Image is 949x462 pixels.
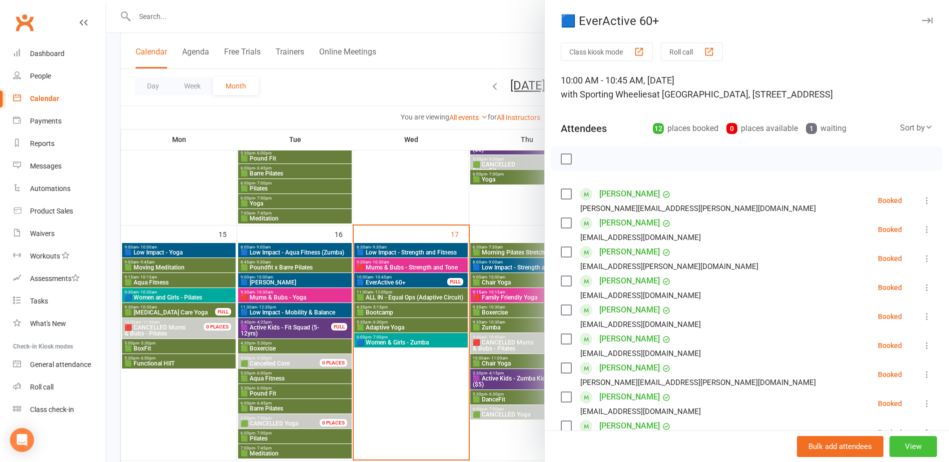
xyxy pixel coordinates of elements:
a: Payments [13,110,106,132]
a: Workouts [13,245,106,267]
div: Roll call [30,383,54,391]
div: Booked [878,371,902,378]
a: [PERSON_NAME] [599,331,660,347]
a: [PERSON_NAME] [599,186,660,202]
div: Tasks [30,297,48,305]
a: Waivers [13,222,106,245]
div: Booked [878,226,902,233]
a: [PERSON_NAME] [599,360,660,376]
button: Bulk add attendees [797,436,883,457]
div: places available [726,121,798,135]
span: at [GEOGRAPHIC_DATA], [STREET_ADDRESS] [652,89,833,99]
div: Booked [878,313,902,320]
div: Product Sales [30,207,73,215]
a: Reports [13,132,106,155]
a: Automations [13,177,106,200]
a: [PERSON_NAME] [599,418,660,434]
a: [PERSON_NAME] [599,273,660,289]
div: Reports [30,139,55,147]
div: places booked [653,121,718,135]
div: [EMAIL_ADDRESS][DOMAIN_NAME] [580,231,701,244]
div: Booked [878,284,902,291]
div: 🟦 EverActive 60+ [545,14,949,28]
a: [PERSON_NAME] [599,302,660,318]
div: Booked [878,255,902,262]
div: [EMAIL_ADDRESS][DOMAIN_NAME] [580,289,701,302]
a: Clubworx [12,10,37,35]
div: Booked [878,400,902,407]
div: Messages [30,162,62,170]
div: Assessments [30,274,80,282]
span: with Sporting Wheelies [561,89,652,99]
div: People [30,72,51,80]
a: Class kiosk mode [13,398,106,421]
a: [PERSON_NAME] [599,389,660,405]
div: [PERSON_NAME][EMAIL_ADDRESS][PERSON_NAME][DOMAIN_NAME] [580,376,816,389]
div: Waivers [30,229,55,237]
a: Calendar [13,87,106,110]
button: Class kiosk mode [561,42,653,61]
a: Product Sales [13,200,106,222]
div: [EMAIL_ADDRESS][PERSON_NAME][DOMAIN_NAME] [580,260,758,273]
div: What's New [30,319,66,327]
a: Messages [13,155,106,177]
div: Booked [878,429,902,436]
div: 10:00 AM - 10:45 AM, [DATE] [561,73,933,101]
button: Roll call [661,42,723,61]
div: 12 [653,123,664,134]
div: Calendar [30,94,59,102]
div: Sort by [900,121,933,134]
a: Roll call [13,376,106,398]
div: [EMAIL_ADDRESS][DOMAIN_NAME] [580,318,701,331]
div: [PERSON_NAME][EMAIL_ADDRESS][PERSON_NAME][DOMAIN_NAME] [580,202,816,215]
div: Automations [30,184,71,192]
a: [PERSON_NAME] [599,215,660,231]
div: Booked [878,197,902,204]
div: Open Intercom Messenger [10,428,34,452]
a: Tasks [13,290,106,312]
div: Attendees [561,121,607,135]
a: Dashboard [13,42,106,65]
div: 0 [726,123,737,134]
div: Workouts [30,252,60,260]
div: General attendance [30,360,91,368]
a: [PERSON_NAME] [599,244,660,260]
div: [EMAIL_ADDRESS][DOMAIN_NAME] [580,347,701,360]
a: People [13,65,106,87]
div: [EMAIL_ADDRESS][DOMAIN_NAME] [580,405,701,418]
div: Class check-in [30,405,74,413]
div: Payments [30,117,62,125]
div: waiting [806,121,846,135]
div: Booked [878,342,902,349]
a: What's New [13,312,106,335]
a: General attendance kiosk mode [13,353,106,376]
div: Dashboard [30,49,65,57]
a: Assessments [13,267,106,290]
button: View [889,436,937,457]
div: 1 [806,123,817,134]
